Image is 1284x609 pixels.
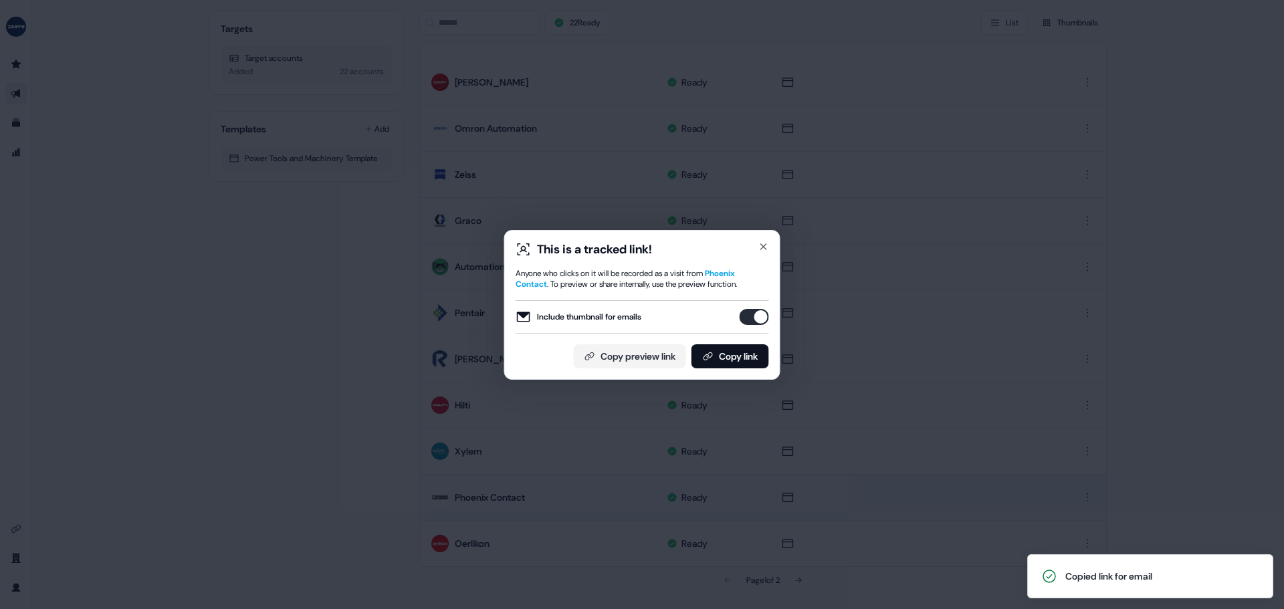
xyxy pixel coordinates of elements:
[537,241,652,257] div: This is a tracked link!
[516,309,641,325] label: Include thumbnail for emails
[516,268,769,289] div: Anyone who clicks on it will be recorded as a visit from . To preview or share internally, use th...
[1065,570,1152,583] div: Copied link for email
[691,344,769,368] button: Copy link
[574,344,686,368] button: Copy preview link
[516,268,735,289] span: Phoenix Contact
